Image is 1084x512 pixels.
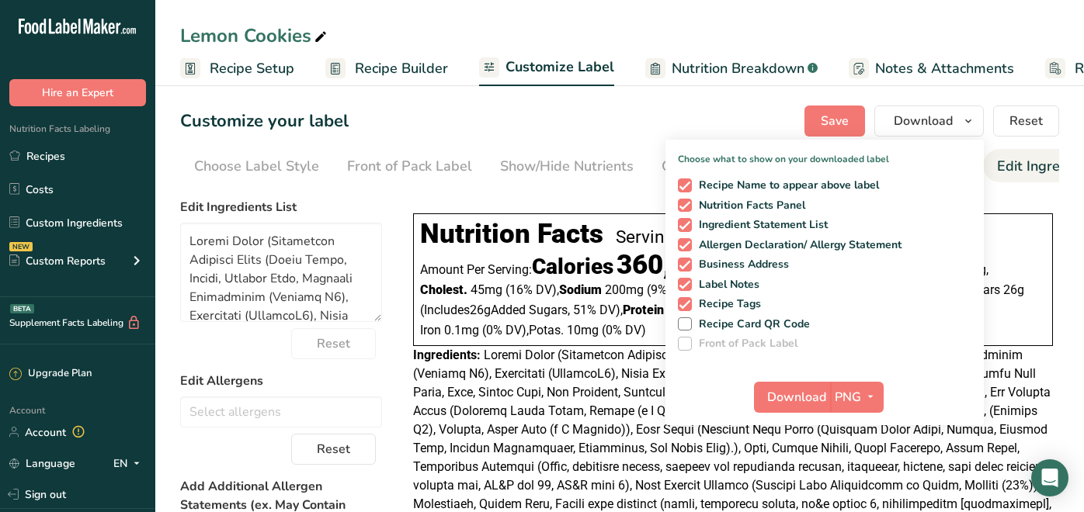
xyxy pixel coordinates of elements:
span: 360, [617,249,670,281]
div: EN [113,454,146,472]
span: Cholest. [420,282,467,297]
span: Reset [317,334,350,353]
span: Customize Label [506,57,614,78]
div: Front of Pack Label [347,156,472,177]
span: 0.1mg [444,323,479,337]
span: Ingredients: [413,348,481,362]
span: , [568,303,570,317]
button: Download [874,106,984,137]
div: Open Intercom Messenger [1031,459,1068,496]
a: Notes & Attachments [849,51,1014,86]
span: ‏(16% DV) [506,282,559,297]
span: Download [767,388,826,406]
span: Iron [420,323,441,337]
button: Reset [291,434,376,465]
a: Customize Label [479,50,614,87]
h1: Customize your label [180,109,349,134]
span: Calories [532,254,613,279]
span: , [620,303,623,317]
span: Notes & Attachments [875,58,1014,79]
a: Nutrition Breakdown [645,51,818,86]
span: Download [894,112,953,130]
span: Save [821,112,849,130]
span: ‏51% DV) [573,303,623,317]
span: Ingredient Statement List [692,218,829,232]
span: Allergen Declaration/ Allergy Statement [692,238,902,252]
input: Select allergens [181,400,381,424]
span: Recipe Tags [692,297,762,311]
button: Reset [993,106,1059,137]
span: PNG [835,388,861,406]
div: Amount Per Serving: [420,257,670,278]
div: Nutrition Facts [420,218,603,250]
div: Custom Reports [9,253,106,269]
a: Recipe Builder [325,51,448,86]
span: Nutrition Breakdown [672,58,804,79]
button: Download [754,382,830,413]
span: 26g [470,303,491,317]
div: NEW [9,242,33,251]
span: Reset [1009,112,1043,130]
span: ( [420,303,424,317]
button: Save [804,106,865,137]
span: ‏(9% DV) [647,282,693,297]
button: PNG [830,382,884,413]
span: 200mg [605,282,644,297]
span: Sodium [559,282,602,297]
div: Change Language [662,156,778,177]
span: ‏(0% DV) [482,323,529,337]
span: Reset [317,440,350,458]
span: 10mg [567,323,599,337]
button: Hire an Expert [9,79,146,106]
span: , [526,323,529,337]
a: Recipe Setup [180,51,294,86]
span: 45mg [471,282,502,297]
span: , [986,262,988,277]
span: Front of Pack Label [692,337,798,351]
label: Edit Allergens [180,372,382,390]
div: Lemon Cookies [180,22,330,50]
div: BETA [10,304,34,313]
span: Recipe Setup [210,58,294,79]
span: Recipe Name to appear above label [692,178,880,192]
span: Recipe Builder [355,58,448,79]
div: Servings: 2, [616,227,706,247]
span: Business Address [692,258,790,272]
div: Choose Label Style [194,156,319,177]
span: Potas. [529,323,564,337]
span: Includes Added Sugars [420,303,570,317]
span: 26g [1003,282,1024,297]
div: Upgrade Plan [9,366,92,382]
span: Protein [623,303,664,317]
span: Label Notes [692,278,760,292]
button: Reset [291,328,376,359]
span: Nutrition Facts Panel [692,199,806,213]
span: , [557,282,559,297]
div: Show/Hide Nutrients [500,156,634,177]
p: Choose what to show on your downloaded label [665,140,984,166]
label: Edit Ingredients List [180,198,382,216]
span: Recipe Card QR Code [692,317,811,331]
span: ‏(0% DV) [602,323,646,337]
a: Language [9,450,75,477]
